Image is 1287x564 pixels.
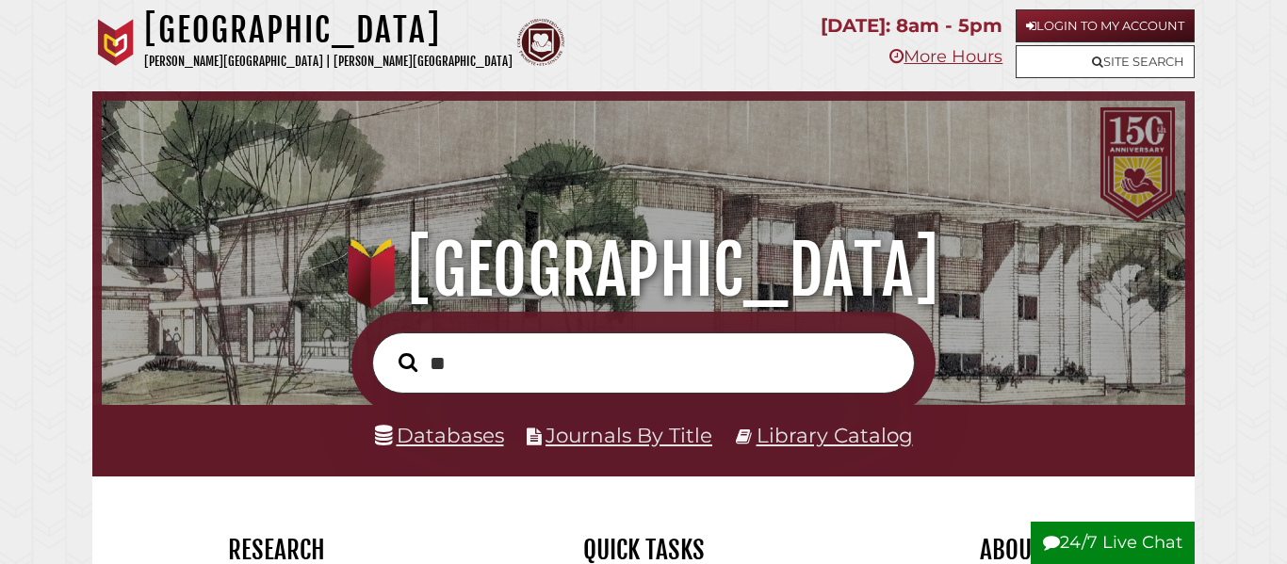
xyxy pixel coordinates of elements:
[144,9,513,51] h1: [GEOGRAPHIC_DATA]
[121,229,1165,312] h1: [GEOGRAPHIC_DATA]
[144,51,513,73] p: [PERSON_NAME][GEOGRAPHIC_DATA] | [PERSON_NAME][GEOGRAPHIC_DATA]
[92,19,139,66] img: Calvin University
[1016,9,1195,42] a: Login to My Account
[757,423,913,447] a: Library Catalog
[546,423,712,447] a: Journals By Title
[889,46,1002,67] a: More Hours
[517,19,564,66] img: Calvin Theological Seminary
[1016,45,1195,78] a: Site Search
[375,423,504,447] a: Databases
[821,9,1002,42] p: [DATE]: 8am - 5pm
[389,347,427,377] button: Search
[399,352,417,373] i: Search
